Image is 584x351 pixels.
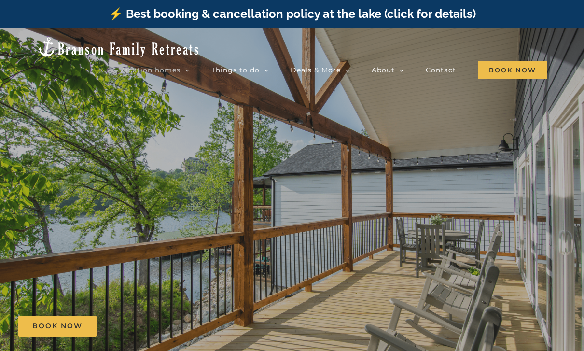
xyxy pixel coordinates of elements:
a: Contact [426,60,456,80]
a: ⚡️ Best booking & cancellation policy at the lake (click for details) [109,7,476,21]
a: Things to do [211,60,269,80]
span: Deals & More [291,67,341,73]
a: About [372,60,404,80]
a: Vacation homes [119,60,190,80]
span: Things to do [211,67,260,73]
span: About [372,67,395,73]
span: Contact [426,67,456,73]
b: Blue Pearl [206,183,378,224]
nav: Main Menu [119,60,547,80]
a: Deals & More [291,60,350,80]
span: Book Now [32,322,83,330]
span: Book Now [478,61,547,79]
h3: 5 Bedrooms | Sleeps 10 [234,233,350,246]
a: Book Now [18,316,97,337]
img: Branson Family Retreats Logo [37,36,200,58]
span: Vacation homes [119,67,181,73]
